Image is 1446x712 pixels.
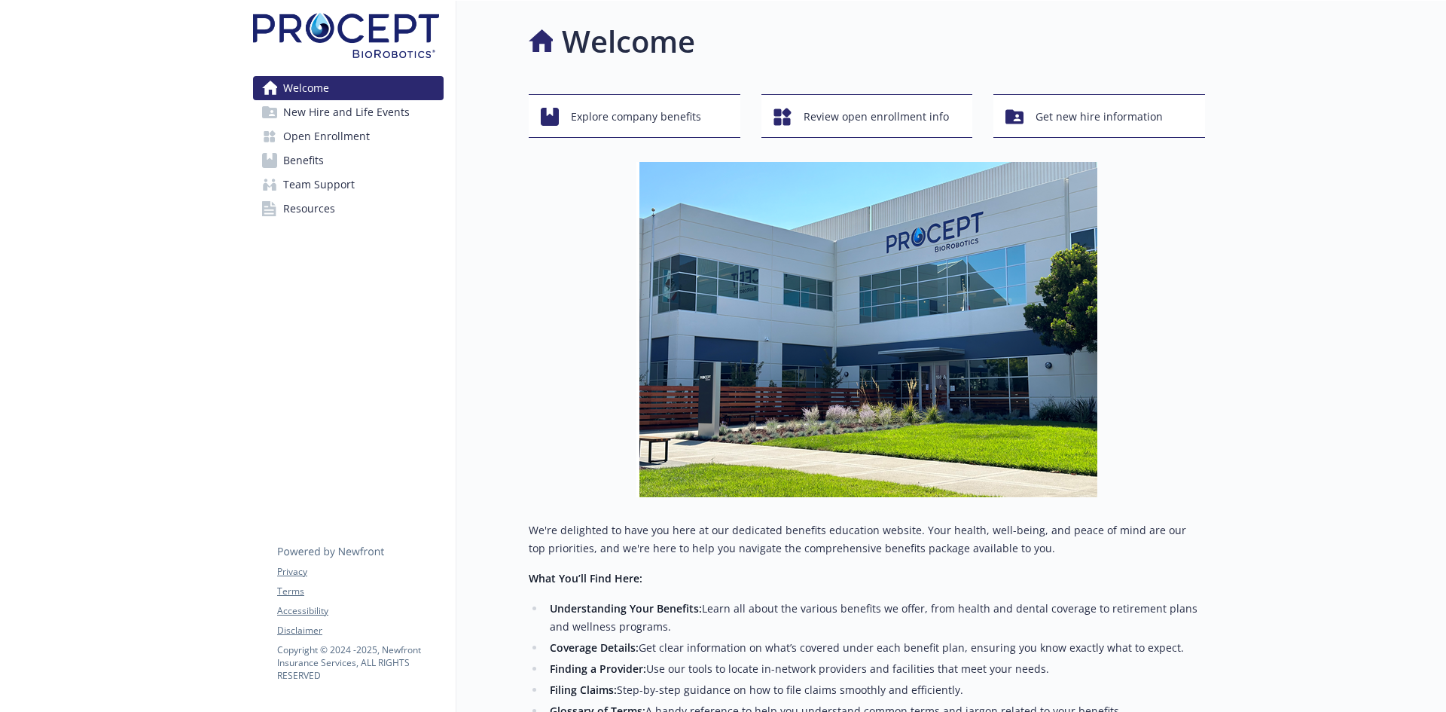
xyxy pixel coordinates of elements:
a: Benefits [253,148,444,173]
span: Welcome [283,76,329,100]
span: Benefits [283,148,324,173]
li: Get clear information on what’s covered under each benefit plan, ensuring you know exactly what t... [545,639,1205,657]
li: Learn all about the various benefits we offer, from health and dental coverage to retirement plan... [545,600,1205,636]
a: Accessibility [277,604,443,618]
p: Copyright © 2024 - 2025 , Newfront Insurance Services, ALL RIGHTS RESERVED [277,643,443,682]
span: Review open enrollment info [804,102,949,131]
span: Open Enrollment [283,124,370,148]
strong: What You’ll Find Here: [529,571,642,585]
p: We're delighted to have you here at our dedicated benefits education website. Your health, well-b... [529,521,1205,558]
img: overview page banner [636,162,1097,497]
h1: Welcome [562,19,695,64]
button: Explore company benefits [529,94,740,138]
span: Explore company benefits [571,102,701,131]
span: Team Support [283,173,355,197]
span: Get new hire information [1036,102,1163,131]
a: Welcome [253,76,444,100]
a: Privacy [277,565,443,579]
a: New Hire and Life Events [253,100,444,124]
strong: Understanding Your Benefits: [550,601,702,616]
a: Resources [253,197,444,221]
button: Get new hire information [993,94,1205,138]
strong: Coverage Details: [550,640,639,655]
span: New Hire and Life Events [283,100,410,124]
a: Team Support [253,173,444,197]
a: Disclaimer [277,624,443,637]
li: Step-by-step guidance on how to file claims smoothly and efficiently. [545,681,1205,699]
a: Terms [277,585,443,598]
strong: Finding a Provider: [550,662,646,676]
strong: Filing Claims: [550,683,617,697]
button: Review open enrollment info [761,94,973,138]
li: Use our tools to locate in-network providers and facilities that meet your needs. [545,660,1205,678]
span: Resources [283,197,335,221]
a: Open Enrollment [253,124,444,148]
